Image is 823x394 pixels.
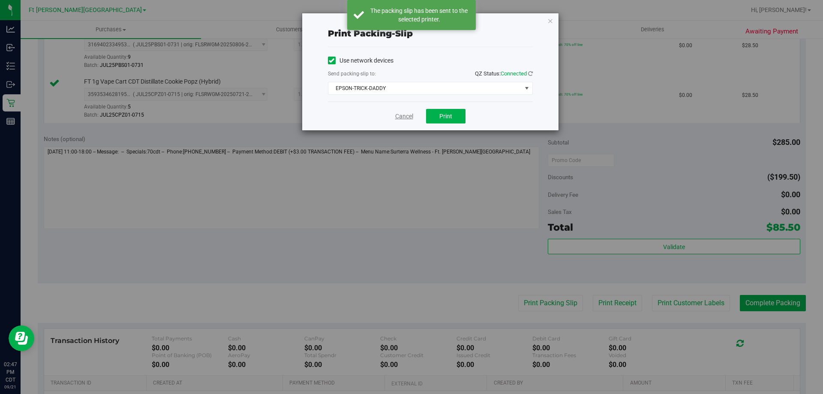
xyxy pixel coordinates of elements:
[475,70,533,77] span: QZ Status:
[328,82,522,94] span: EPSON-TRICK-DADDY
[426,109,466,123] button: Print
[328,28,413,39] span: Print packing-slip
[369,6,469,24] div: The packing slip has been sent to the selected printer.
[439,113,452,120] span: Print
[328,56,393,65] label: Use network devices
[9,325,34,351] iframe: Resource center
[521,82,532,94] span: select
[395,112,413,121] a: Cancel
[328,70,376,78] label: Send packing-slip to:
[501,70,527,77] span: Connected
